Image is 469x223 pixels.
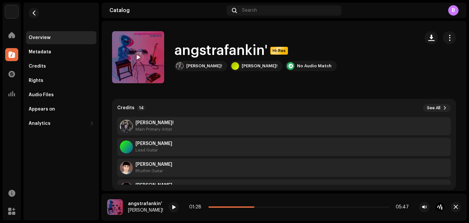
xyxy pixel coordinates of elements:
[29,107,55,112] div: Appears on
[26,88,96,101] re-m-nav-item: Audio Files
[135,141,172,146] strong: Luca Federighi
[29,92,54,98] div: Audio Files
[26,60,96,73] re-m-nav-item: Credits
[26,74,96,87] re-m-nav-item: Rights
[271,48,287,53] span: Hi-Res
[29,64,46,69] div: Credits
[29,121,50,126] div: Analytics
[427,105,440,111] span: See All
[137,105,146,111] p-badge: 14
[120,161,133,174] img: 343a8f80-64d1-4702-831b-306b672c085d
[448,5,459,16] div: B
[5,5,18,18] img: 4d355f5d-9311-46a2-b30d-525bdb8252bf
[176,62,184,70] img: 4bf4dd6e-9c7c-4976-b629-171719356ce1
[26,103,96,116] re-m-nav-item: Appears on
[186,63,222,69] div: [PERSON_NAME]!
[423,104,451,112] button: See All
[128,201,163,206] div: angstrafankin'
[107,199,123,215] img: 1ff1b90c-1c7e-461d-919b-3145c394b573
[26,31,96,44] re-m-nav-item: Overview
[189,204,206,210] div: 01:28
[26,46,96,59] re-m-nav-item: Metadata
[120,182,133,195] img: 343a8f80-64d1-4702-831b-306b672c085d
[112,31,164,83] img: 1ff1b90c-1c7e-461d-919b-3145c394b573
[29,49,51,55] div: Metadata
[135,162,172,167] strong: Byron Siragusa
[175,43,268,58] h1: angstrafankin'
[242,8,257,13] span: Search
[135,168,172,174] div: Rhythm Guitar
[297,63,332,69] div: No Audio Match
[392,204,409,210] div: 05:47
[135,183,172,188] strong: Byron Siragusa
[117,105,135,111] strong: Credits
[128,208,163,213] div: [PERSON_NAME]!
[109,8,224,13] div: Catalog
[135,127,174,132] div: Main Primary Artist
[29,35,50,40] div: Overview
[120,120,133,133] img: 4bf4dd6e-9c7c-4976-b629-171719356ce1
[135,120,174,125] strong: Fank!
[242,63,277,69] div: [PERSON_NAME]!
[29,78,43,83] div: Rights
[135,148,172,153] div: Lead Guitar
[26,117,96,130] re-m-nav-dropdown: Analytics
